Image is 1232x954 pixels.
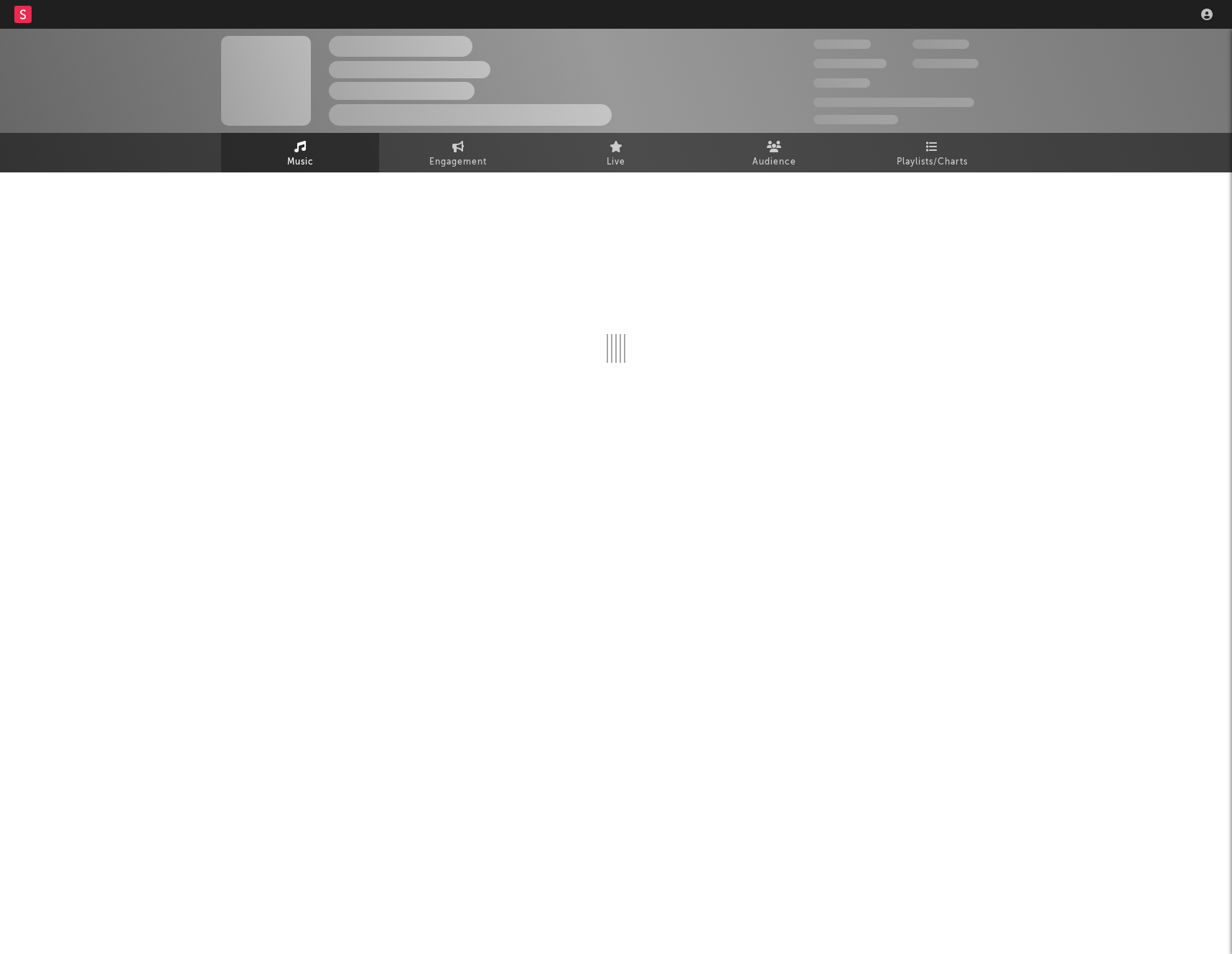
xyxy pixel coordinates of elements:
span: Music [287,154,314,171]
span: 50,000,000 Monthly Listeners [813,98,974,107]
span: Playlists/Charts [897,154,968,171]
span: Jump Score: 85.0 [813,115,898,124]
span: 300,000 [813,40,871,49]
a: Playlists/Charts [853,133,1011,172]
a: Audience [695,133,853,172]
span: 100,000 [813,78,870,88]
span: 100,000 [913,40,969,49]
span: Audience [752,154,796,171]
a: Engagement [379,133,537,172]
span: 1,000,000 [913,59,979,68]
a: Live [537,133,695,172]
span: Engagement [429,154,487,171]
a: Music [221,133,379,172]
span: 50,000,000 [813,59,887,68]
span: Live [607,154,625,171]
